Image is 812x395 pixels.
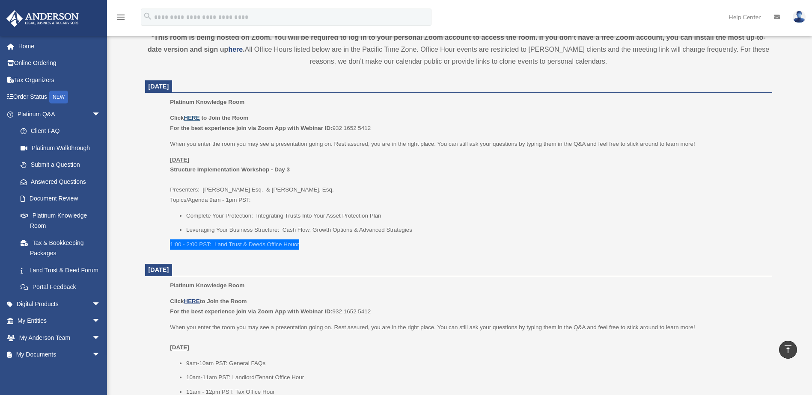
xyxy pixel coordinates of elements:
p: 932 1652 5412 [170,296,766,316]
i: search [143,12,152,21]
u: [DATE] [170,344,189,351]
li: Leveraging Your Business Structure: Cash Flow, Growth Options & Advanced Strategies [186,225,766,235]
b: Click [170,115,201,121]
a: HERE [184,298,199,304]
a: menu [116,15,126,22]
a: My Entitiesarrow_drop_down [6,312,113,330]
a: Order StatusNEW [6,88,113,106]
b: Structure Implementation Workshop - Day 3 [170,166,290,173]
a: Portal Feedback [12,279,113,296]
a: Platinum Q&Aarrow_drop_down [6,106,113,123]
a: Platinum Walkthrough [12,139,113,156]
img: User Pic [793,11,806,23]
a: Submit a Question [12,156,113,174]
p: When you enter the room you may see a presentation going on. Rest assured, you are in the right p... [170,322,766,353]
a: Tax & Bookkeeping Packages [12,234,113,262]
span: arrow_drop_down [92,312,109,330]
i: menu [116,12,126,22]
p: 932 1652 5412 [170,113,766,133]
span: Platinum Knowledge Room [170,282,244,289]
strong: *This room is being hosted on Zoom. You will be required to log in to your personal Zoom account ... [148,34,766,53]
p: When you enter the room you may see a presentation going on. Rest assured, you are in the right p... [170,139,766,149]
a: Client FAQ [12,123,113,140]
span: arrow_drop_down [92,295,109,313]
b: Click to Join the Room [170,298,247,304]
span: [DATE] [149,83,169,90]
a: My Anderson Teamarrow_drop_down [6,329,113,346]
b: For the best experience join via Zoom App with Webinar ID: [170,125,332,131]
a: here [228,46,243,53]
a: vertical_align_top [779,341,797,359]
a: Answered Questions [12,173,113,190]
a: HERE [184,115,199,121]
li: Complete Your Protection: Integrating Trusts Into Your Asset Protection Plan [186,211,766,221]
li: 10am-11am PST: Landlord/Tenant Office Hour [186,372,766,383]
strong: . [243,46,244,53]
a: Online Ordering [6,55,113,72]
a: Home [6,38,113,55]
a: My Documentsarrow_drop_down [6,346,113,363]
img: Anderson Advisors Platinum Portal [4,10,81,27]
a: Online Learningarrow_drop_down [6,363,113,380]
b: to Join the Room [202,115,249,121]
li: 9am-10am PST: General FAQs [186,358,766,368]
i: vertical_align_top [783,344,793,354]
a: Tax Organizers [6,71,113,88]
a: Digital Productsarrow_drop_down [6,295,113,312]
b: For the best experience join via Zoom App with Webinar ID: [170,308,332,315]
p: Presenters: [PERSON_NAME] Esq. & [PERSON_NAME], Esq. Topics/Agenda 9am - 1pm PST: [170,155,766,205]
span: arrow_drop_down [92,363,109,380]
u: [DATE] [170,156,189,163]
p: 1:00 - 2:00 PST: Land Trust & Deeds Office Houor [170,239,766,250]
div: NEW [49,91,68,103]
a: Land Trust & Deed Forum [12,262,113,279]
a: Platinum Knowledge Room [12,207,109,234]
span: arrow_drop_down [92,106,109,123]
span: arrow_drop_down [92,329,109,347]
span: arrow_drop_down [92,346,109,364]
div: All Office Hours listed below are in the Pacific Time Zone. Office Hour events are restricted to ... [145,32,772,68]
span: [DATE] [149,266,169,273]
a: Document Review [12,190,113,207]
span: Platinum Knowledge Room [170,99,244,105]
